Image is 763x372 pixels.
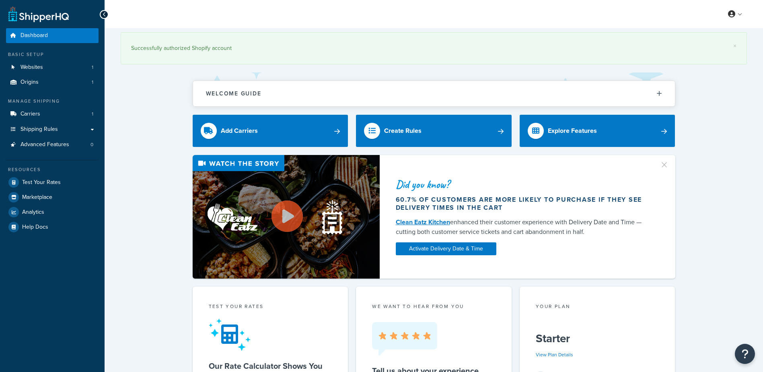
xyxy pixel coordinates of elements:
[131,43,736,54] div: Successfully authorized Shopify account
[6,28,99,43] a: Dashboard
[209,303,332,312] div: Test your rates
[6,175,99,190] a: Test Your Rates
[193,81,675,106] button: Welcome Guide
[21,64,43,71] span: Websites
[22,194,52,201] span: Marketplace
[6,75,99,90] a: Origins1
[6,122,99,137] a: Shipping Rules
[6,51,99,58] div: Basic Setup
[6,137,99,152] a: Advanced Features0
[90,141,93,148] span: 0
[536,303,659,312] div: Your Plan
[6,220,99,234] a: Help Docs
[396,217,650,237] div: enhanced their customer experience with Delivery Date and Time — cutting both customer service ti...
[6,166,99,173] div: Resources
[6,205,99,219] a: Analytics
[21,111,40,118] span: Carriers
[520,115,675,147] a: Explore Features
[396,242,496,255] a: Activate Delivery Date & Time
[396,217,450,227] a: Clean Eatz Kitchen
[21,79,39,86] span: Origins
[193,115,348,147] a: Add Carriers
[735,344,755,364] button: Open Resource Center
[21,126,58,133] span: Shipping Rules
[6,107,99,122] li: Carriers
[6,137,99,152] li: Advanced Features
[221,125,258,136] div: Add Carriers
[92,111,93,118] span: 1
[733,43,736,49] a: ×
[22,224,48,231] span: Help Docs
[21,32,48,39] span: Dashboard
[92,64,93,71] span: 1
[372,303,496,310] p: we want to hear from you
[206,91,261,97] h2: Welcome Guide
[6,75,99,90] li: Origins
[6,60,99,75] li: Websites
[356,115,512,147] a: Create Rules
[396,196,650,212] div: 60.7% of customers are more likely to purchase if they see delivery times in the cart
[22,179,61,186] span: Test Your Rates
[21,141,69,148] span: Advanced Features
[536,332,659,345] h5: Starter
[193,155,380,279] img: Video thumbnail
[6,107,99,122] a: Carriers1
[92,79,93,86] span: 1
[536,351,573,358] a: View Plan Details
[6,190,99,205] a: Marketplace
[6,60,99,75] a: Websites1
[396,179,650,190] div: Did you know?
[22,209,44,216] span: Analytics
[384,125,422,136] div: Create Rules
[6,98,99,105] div: Manage Shipping
[548,125,597,136] div: Explore Features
